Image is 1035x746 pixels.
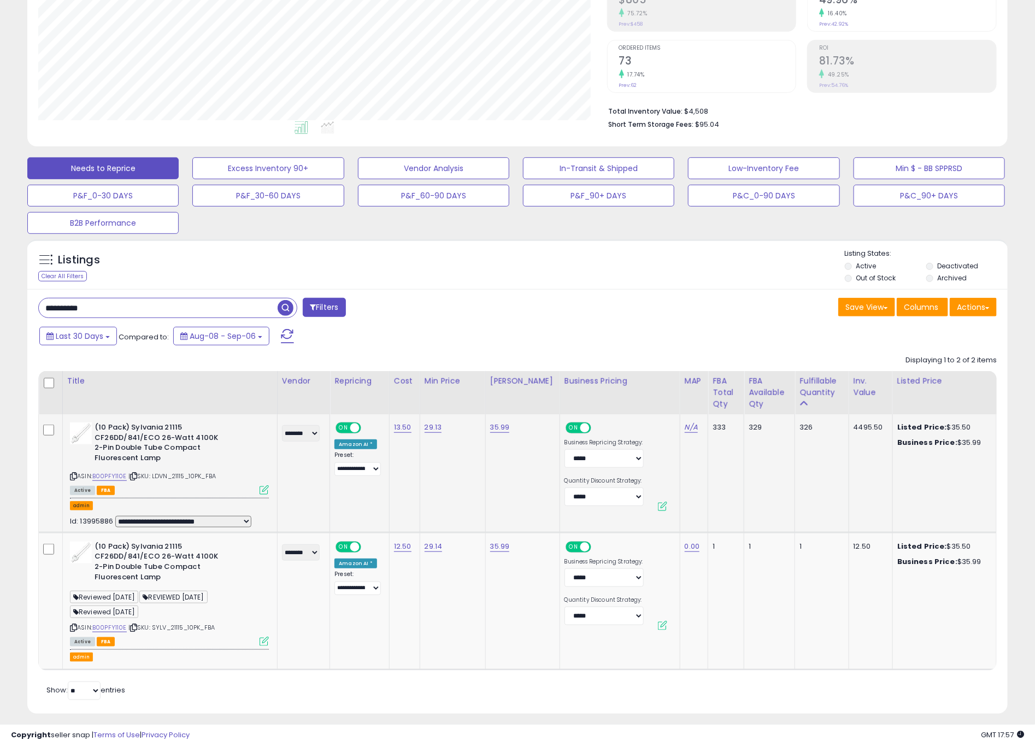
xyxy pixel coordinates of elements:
div: 4495.50 [854,422,884,432]
a: 13.50 [394,422,411,433]
button: In-Transit & Shipped [523,157,674,179]
small: Prev: 62 [619,82,637,89]
div: $35.50 [897,422,988,432]
div: 12.50 [854,542,884,551]
b: (10 Pack) Sylvania 21115 CF26DD/841/ECO 26-Watt 4100K 2-Pin Double Tube Compact Fluorescent Lamp [95,422,227,466]
b: Listed Price: [897,422,947,432]
span: All listings currently available for purchase on Amazon [70,637,95,647]
div: ASIN: [70,422,269,494]
small: 75.72% [624,9,648,17]
span: Reviewed [DATE] [70,591,138,603]
button: P&C_90+ DAYS [854,185,1005,207]
div: Inv. value [854,375,888,398]
div: Title [67,375,273,387]
button: Excess Inventory 90+ [192,157,344,179]
small: 16.40% [824,9,847,17]
span: $95.04 [696,119,720,130]
a: 12.50 [394,541,411,552]
span: Show: entries [46,685,125,695]
a: 29.13 [425,422,442,433]
label: Business Repricing Strategy: [564,558,644,566]
button: Vendor Analysis [358,157,509,179]
small: 49.25% [824,71,849,79]
div: $35.50 [897,542,988,551]
span: Ordered Items [619,45,796,51]
div: Amazon AI * [334,559,377,568]
button: P&F_90+ DAYS [523,185,674,207]
button: P&F_60-90 DAYS [358,185,509,207]
span: FBA [97,486,115,495]
div: Displaying 1 to 2 of 2 items [905,355,997,366]
div: 329 [749,422,786,432]
button: B2B Performance [27,212,179,234]
b: Business Price: [897,556,957,567]
span: Columns [904,302,938,313]
span: | SKU: SYLV_21115_10PK_FBA [128,623,215,632]
div: Cost [394,375,415,387]
div: Preset: [334,451,381,475]
div: MAP [685,375,704,387]
li: $4,508 [609,104,989,117]
label: Business Repricing Strategy: [564,439,644,447]
button: Last 30 Days [39,327,117,345]
button: Low-Inventory Fee [688,157,839,179]
div: 333 [713,422,736,432]
small: Prev: 54.76% [819,82,848,89]
b: Short Term Storage Fees: [609,120,694,129]
div: $35.99 [897,438,988,448]
div: Amazon AI * [334,439,377,449]
a: Terms of Use [93,730,140,740]
a: 0.00 [685,541,700,552]
img: 31jT6SFY5lL._SL40_.jpg [70,542,92,563]
div: Listed Price [897,375,992,387]
label: Out of Stock [856,273,896,283]
div: Preset: [334,571,381,595]
button: Needs to Reprice [27,157,179,179]
h2: 73 [619,55,796,69]
div: 1 [799,542,840,551]
span: | SKU: LDVN_21115_10PK_FBA [128,472,216,480]
b: (10 Pack) Sylvania 21115 CF26DD/841/ECO 26-Watt 4100K 2-Pin Double Tube Compact Fluorescent Lamp [95,542,227,585]
span: Last 30 Days [56,331,103,342]
div: Vendor [282,375,325,387]
span: OFF [590,542,607,551]
span: Aug-08 - Sep-06 [190,331,256,342]
th: CSV column name: cust_attr_1_Vendor [277,371,330,414]
span: Compared to: [119,332,169,342]
button: admin [70,501,93,510]
span: Reviewed [DATE] [70,606,138,618]
button: Min $ - BB SPPRSD [854,157,1005,179]
a: B00PFY110E [92,623,127,632]
div: [PERSON_NAME] [490,375,555,387]
div: Business Pricing [564,375,675,387]
div: FBA Total Qty [713,375,739,410]
span: All listings currently available for purchase on Amazon [70,486,95,495]
label: Archived [937,273,967,283]
div: $35.99 [897,557,988,567]
label: Quantity Discount Strategy: [564,596,644,604]
small: Prev: 42.92% [819,21,848,27]
span: FBA [97,637,115,647]
b: Listed Price: [897,541,947,551]
label: Active [856,261,876,271]
a: 35.99 [490,541,510,552]
a: 29.14 [425,541,443,552]
button: P&F_30-60 DAYS [192,185,344,207]
img: 31jT6SFY5lL._SL40_.jpg [70,422,92,444]
span: 2025-10-7 17:57 GMT [981,730,1024,740]
div: ASIN: [70,542,269,645]
button: Filters [303,298,345,317]
label: Deactivated [937,261,978,271]
a: B00PFY110E [92,472,127,481]
div: 326 [799,422,840,432]
span: Id: 13995886 [70,516,114,526]
small: Prev: $458 [619,21,643,27]
b: Business Price: [897,437,957,448]
button: Actions [950,298,997,316]
span: ON [337,542,351,551]
button: Aug-08 - Sep-06 [173,327,269,345]
span: ON [567,424,580,433]
b: Total Inventory Value: [609,107,683,116]
h2: 81.73% [819,55,996,69]
a: N/A [685,422,698,433]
